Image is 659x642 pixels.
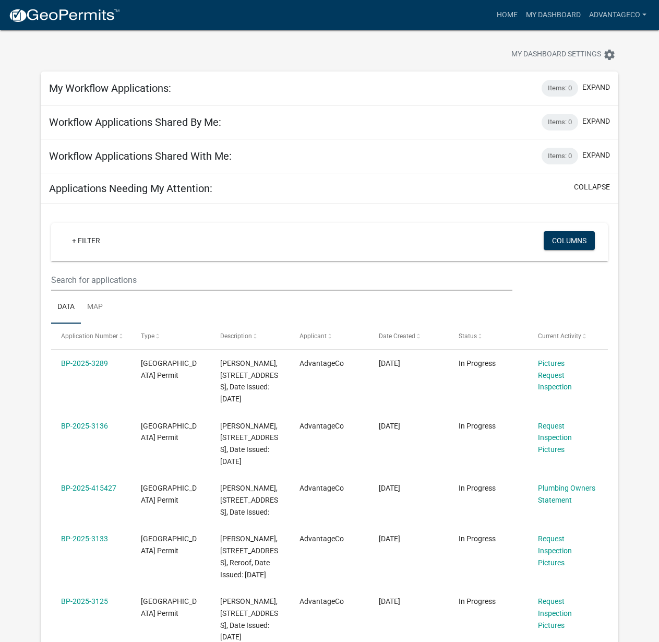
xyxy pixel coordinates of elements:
[379,359,400,367] span: 09/18/2025
[299,484,344,492] span: AdvantageCo
[81,291,109,324] a: Map
[379,484,400,492] span: 05/02/2025
[220,359,278,403] span: KYLE SWANSON, 30761 HEATHER ST NW, Reroof, Date Issued: 09/19/2025
[299,422,344,430] span: AdvantageCo
[511,49,601,61] span: My Dashboard Settings
[503,44,624,65] button: My Dashboard Settingssettings
[141,359,197,379] span: Isanti County Building Permit
[379,422,400,430] span: 05/07/2025
[379,597,400,605] span: 05/01/2025
[49,150,232,162] h5: Workflow Applications Shared With Me:
[542,80,578,97] div: Items: 0
[538,558,565,567] a: Pictures
[49,82,171,94] h5: My Workflow Applications:
[493,5,522,25] a: Home
[49,116,221,128] h5: Workflow Applications Shared By Me:
[49,182,212,195] h5: Applications Needing My Attention:
[61,332,118,340] span: Application Number
[538,332,581,340] span: Current Activity
[459,332,477,340] span: Status
[299,359,344,367] span: AdvantageCo
[522,5,585,25] a: My Dashboard
[538,484,595,504] a: Plumbing Owners Statement
[538,371,572,391] a: Request Inspection
[538,597,572,617] a: Request Inspection
[220,597,278,641] span: CALEB HUSS, 39645 PALM ST NW, Reroof, Date Issued: 05/02/2025
[210,324,290,349] datatable-header-cell: Description
[61,534,108,543] a: BP-2025-3133
[141,484,197,504] span: Isanti County Building Permit
[51,291,81,324] a: Data
[141,332,154,340] span: Type
[574,182,610,193] button: collapse
[220,332,252,340] span: Description
[61,359,108,367] a: BP-2025-3289
[459,422,496,430] span: In Progress
[538,621,565,629] a: Pictures
[538,445,565,454] a: Pictures
[538,422,572,442] a: Request Inspection
[61,422,108,430] a: BP-2025-3136
[542,114,578,130] div: Items: 0
[220,534,278,578] span: TODD NELSON, 2594 285TH AVE NE, Reroof, Date Issued: 05/07/2025
[542,148,578,164] div: Items: 0
[582,82,610,93] button: expand
[61,484,116,492] a: BP-2025-415427
[582,116,610,127] button: expand
[141,534,197,555] span: Isanti County Building Permit
[538,534,572,555] a: Request Inspection
[459,534,496,543] span: In Progress
[379,534,400,543] span: 05/02/2025
[220,422,278,466] span: CALEB HUSS, 39645 PALM ST NW, Reroof, Date Issued: 05/08/2025
[585,5,651,25] a: AdvantageCo
[582,150,610,161] button: expand
[51,269,512,291] input: Search for applications
[603,49,616,61] i: settings
[64,231,109,250] a: + Filter
[538,359,565,367] a: Pictures
[61,597,108,605] a: BP-2025-3125
[141,422,197,442] span: Isanti County Building Permit
[299,534,344,543] span: AdvantageCo
[449,324,528,349] datatable-header-cell: Status
[379,332,415,340] span: Date Created
[459,484,496,492] span: In Progress
[299,332,327,340] span: Applicant
[544,231,595,250] button: Columns
[290,324,369,349] datatable-header-cell: Applicant
[220,484,278,516] span: MICHAEL LEADENS, 35619 HELIUM ST NW, Reroof, Date Issued:
[51,324,130,349] datatable-header-cell: Application Number
[528,324,607,349] datatable-header-cell: Current Activity
[130,324,210,349] datatable-header-cell: Type
[369,324,448,349] datatable-header-cell: Date Created
[459,597,496,605] span: In Progress
[299,597,344,605] span: AdvantageCo
[141,597,197,617] span: Isanti County Building Permit
[459,359,496,367] span: In Progress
